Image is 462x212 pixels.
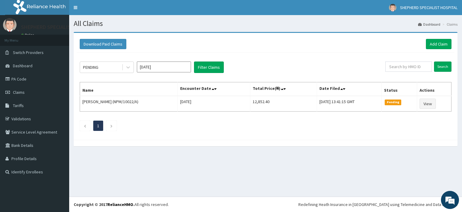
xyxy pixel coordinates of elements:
td: 12,852.40 [250,96,317,112]
img: User Image [3,18,17,32]
th: Status [382,82,417,96]
a: Online [21,33,35,37]
p: SHEPHERD SPECIALIST HOSPITAL [21,24,99,30]
th: Name [80,82,178,96]
th: Actions [417,82,451,96]
th: Encounter Date [178,82,250,96]
a: Add Claim [426,39,451,49]
button: Filter Claims [194,62,224,73]
footer: All rights reserved. [69,197,462,212]
td: [DATE] 13:41:15 GMT [317,96,382,112]
span: Dashboard [13,63,32,68]
span: Switch Providers [13,50,44,55]
a: Page 1 is your current page [97,123,99,128]
h1: All Claims [74,20,457,27]
td: [PERSON_NAME] (NPM/10022/A) [80,96,178,112]
input: Search [434,62,451,72]
td: [DATE] [178,96,250,112]
input: Select Month and Year [137,62,191,72]
div: Redefining Heath Insurance in [GEOGRAPHIC_DATA] using Telemedicine and Data Science! [298,201,457,207]
a: Dashboard [418,22,440,27]
div: PENDING [83,64,98,70]
a: RelianceHMO [107,202,133,207]
span: Pending [385,100,401,105]
th: Date Filed [317,82,382,96]
li: Claims [441,22,457,27]
a: View [420,99,436,109]
span: SHEPHERD SPECIALIST HOSPITAL [400,5,457,10]
input: Search by HMO ID [385,62,432,72]
th: Total Price(₦) [250,82,317,96]
a: Next page [110,123,113,128]
strong: Copyright © 2017 . [74,202,134,207]
span: Tariffs [13,103,24,108]
span: Claims [13,90,25,95]
button: Download Paid Claims [80,39,126,49]
a: Previous page [84,123,86,128]
img: User Image [389,4,396,11]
